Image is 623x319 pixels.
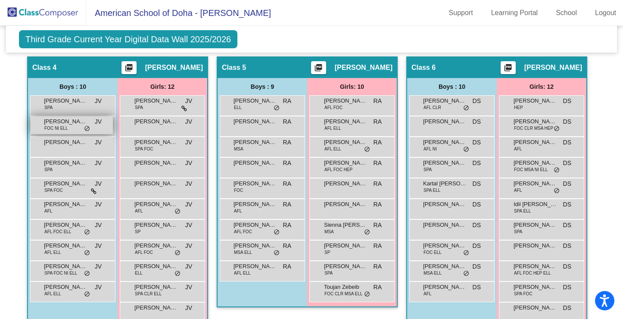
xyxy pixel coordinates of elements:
[95,221,102,230] span: JV
[423,138,466,147] span: [PERSON_NAME]
[364,229,370,236] span: do_not_disturb_alt
[134,117,178,126] span: [PERSON_NAME]
[44,104,53,111] span: SPA
[44,187,63,194] span: SPA FOC
[283,97,291,106] span: RA
[44,262,87,271] span: [PERSON_NAME]
[423,241,466,250] span: [PERSON_NAME]
[324,200,367,209] span: [PERSON_NAME]
[44,228,71,235] span: AFL FOC ELL
[19,30,237,48] span: Third Grade Current Year Digital Data Wall 2025/2026
[234,159,277,167] span: [PERSON_NAME]
[563,179,571,188] span: DS
[311,61,326,74] button: Print Students Details
[283,221,291,230] span: RA
[124,63,134,75] mat-icon: picture_as_pdf
[563,200,571,209] span: DS
[185,241,192,250] span: JV
[135,228,140,235] span: SP
[95,200,102,209] span: JV
[473,200,481,209] span: DS
[44,208,52,214] span: AFL
[324,117,367,126] span: [PERSON_NAME]
[473,97,481,106] span: DS
[514,187,522,194] span: AFL
[234,262,277,271] span: [PERSON_NAME]
[423,117,466,126] span: [PERSON_NAME]
[28,78,118,95] div: Boys : 10
[174,208,181,215] span: do_not_disturb_alt
[374,221,382,230] span: RA
[134,97,178,105] span: [PERSON_NAME]
[234,221,277,229] span: [PERSON_NAME]
[374,283,382,292] span: RA
[335,63,392,72] span: [PERSON_NAME]
[84,229,90,236] span: do_not_disturb_alt
[324,97,367,105] span: [PERSON_NAME]
[185,283,192,292] span: JV
[95,159,102,168] span: JV
[563,97,571,106] span: DS
[423,179,466,188] span: Kartal [PERSON_NAME]
[283,117,291,126] span: RA
[563,303,571,313] span: DS
[554,125,560,132] span: do_not_disturb_alt
[424,187,440,194] span: SPA ELL
[424,291,431,297] span: AFL
[423,221,466,229] span: [PERSON_NAME]
[95,283,102,292] span: JV
[234,138,277,147] span: [PERSON_NAME]
[174,270,181,277] span: do_not_disturb_alt
[44,291,61,297] span: AFL ELL
[283,179,291,188] span: RA
[324,125,341,131] span: AFL ELL
[44,221,87,229] span: [PERSON_NAME]
[324,166,352,173] span: AFL FOC HEP
[514,146,522,152] span: AFL
[473,241,481,250] span: DS
[135,249,153,256] span: AFL FOC
[514,262,557,271] span: [PERSON_NAME]
[44,117,87,126] span: [PERSON_NAME]
[135,208,143,214] span: AFL
[134,200,178,209] span: [PERSON_NAME] (Maddie) [PERSON_NAME]
[135,270,143,276] span: ELL
[324,159,367,167] span: [PERSON_NAME]
[134,159,178,167] span: [PERSON_NAME]
[324,262,367,271] span: [PERSON_NAME]
[423,159,466,167] span: [PERSON_NAME]
[44,283,87,291] span: [PERSON_NAME]
[374,159,382,168] span: RA
[364,146,370,153] span: do_not_disturb_alt
[514,241,557,250] span: [PERSON_NAME]
[234,200,277,209] span: [PERSON_NAME]
[274,250,280,256] span: do_not_disturb_alt
[463,105,469,112] span: do_not_disturb_alt
[514,303,557,312] span: [PERSON_NAME]
[514,117,557,126] span: [PERSON_NAME]
[473,221,481,230] span: DS
[185,221,192,230] span: JV
[423,283,466,291] span: [PERSON_NAME]
[563,241,571,250] span: DS
[324,228,334,235] span: MSA
[234,104,242,111] span: ELL
[442,6,480,20] a: Support
[423,97,466,105] span: [PERSON_NAME]
[463,146,469,153] span: do_not_disturb_alt
[134,221,178,229] span: [PERSON_NAME]
[234,187,243,194] span: FOC
[563,283,571,292] span: DS
[497,78,586,95] div: Girls: 12
[95,241,102,250] span: JV
[473,179,481,188] span: DS
[374,117,382,126] span: RA
[44,179,87,188] span: [PERSON_NAME]
[554,167,560,174] span: do_not_disturb_alt
[185,262,192,271] span: JV
[44,166,53,173] span: SPA
[463,250,469,256] span: do_not_disturb_alt
[324,179,367,188] span: [PERSON_NAME]
[234,249,252,256] span: MSA ELL
[374,97,382,106] span: RA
